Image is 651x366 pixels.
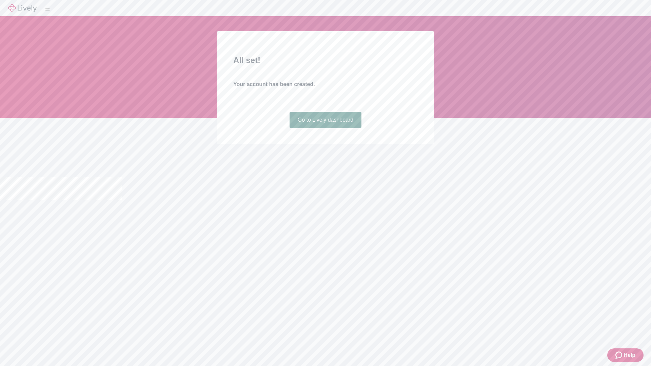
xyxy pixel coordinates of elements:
[615,351,624,359] svg: Zendesk support icon
[233,80,418,88] h4: Your account has been created.
[290,112,362,128] a: Go to Lively dashboard
[607,348,644,362] button: Zendesk support iconHelp
[233,54,418,66] h2: All set!
[45,8,50,11] button: Log out
[624,351,635,359] span: Help
[8,4,37,12] img: Lively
